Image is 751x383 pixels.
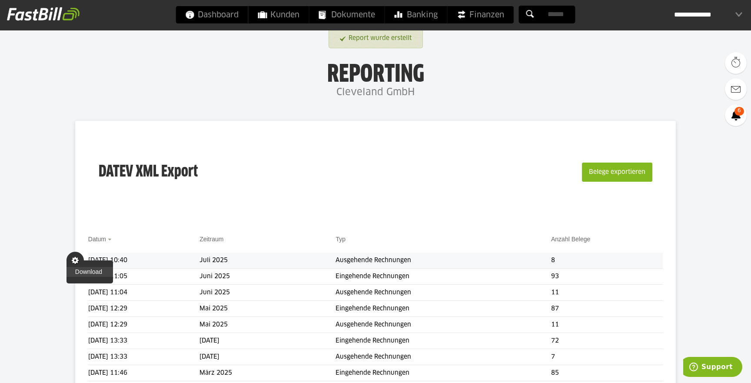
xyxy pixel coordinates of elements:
a: Zeitraum [199,236,223,243]
td: [DATE] 11:04 [88,285,199,301]
td: 11 [551,317,663,333]
td: [DATE] 13:33 [88,333,199,349]
td: [DATE] [199,333,336,349]
td: [DATE] 13:33 [88,349,199,365]
td: 87 [551,301,663,317]
td: Eingehende Rechnungen [336,269,551,285]
td: 8 [551,253,663,269]
a: Banking [385,6,447,23]
span: Dashboard [186,6,239,23]
td: Eingehende Rechnungen [336,301,551,317]
a: Report wurde erstellt [340,30,412,47]
td: 7 [551,349,663,365]
td: Juni 2025 [199,285,336,301]
h1: Reporting [87,61,664,84]
td: Mai 2025 [199,301,336,317]
a: 6 [725,104,747,126]
td: Eingehende Rechnungen [336,365,551,381]
td: [DATE] 12:29 [88,317,199,333]
a: Anzahl Belege [551,236,590,243]
a: Dashboard [176,6,248,23]
td: 11 [551,285,663,301]
td: Juni 2025 [199,269,336,285]
iframe: Öffnet ein Widget, in dem Sie weitere Informationen finden [683,357,742,379]
td: 85 [551,365,663,381]
td: [DATE] 11:05 [88,269,199,285]
td: Ausgehende Rechnungen [336,285,551,301]
td: [DATE] [199,349,336,365]
span: Dokumente [319,6,375,23]
a: Dokumente [309,6,385,23]
span: Banking [395,6,438,23]
img: fastbill_logo_white.png [7,7,80,21]
span: Kunden [258,6,299,23]
td: 72 [551,333,663,349]
button: Belege exportieren [582,163,652,182]
td: Eingehende Rechnungen [336,333,551,349]
td: [DATE] 10:40 [88,253,199,269]
td: März 2025 [199,365,336,381]
a: Kunden [249,6,309,23]
td: Ausgehende Rechnungen [336,253,551,269]
td: Juli 2025 [199,253,336,269]
td: [DATE] 12:29 [88,301,199,317]
td: 93 [551,269,663,285]
td: Ausgehende Rechnungen [336,349,551,365]
a: Finanzen [448,6,514,23]
span: 6 [734,107,744,116]
img: sort_desc.gif [108,239,113,240]
a: Typ [336,236,346,243]
td: Mai 2025 [199,317,336,333]
a: Datum [88,236,106,243]
td: Ausgehende Rechnungen [336,317,551,333]
span: Finanzen [457,6,504,23]
h3: DATEV XML Export [99,144,198,200]
a: Download [66,267,113,277]
td: [DATE] 11:46 [88,365,199,381]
